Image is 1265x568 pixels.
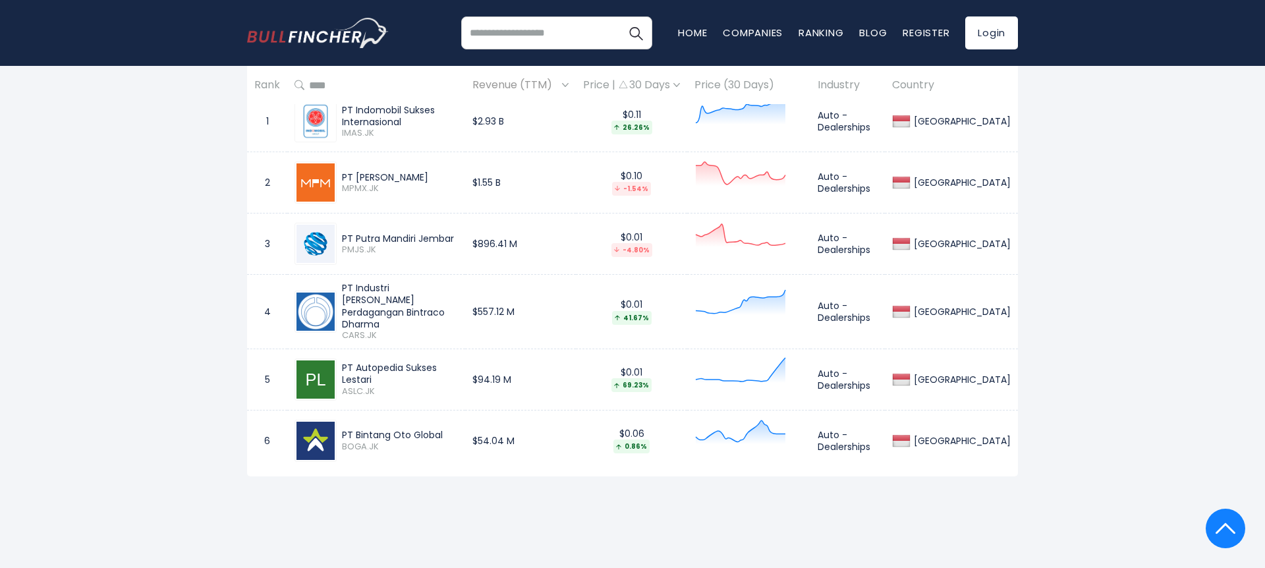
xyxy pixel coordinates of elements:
td: $896.41 M [465,213,576,275]
span: BOGA.JK [342,441,458,453]
img: CARS.JK.png [296,293,335,331]
div: $0.11 [583,109,680,134]
a: Go to homepage [247,18,389,48]
div: $0.06 [583,428,680,453]
td: Auto - Dealerships [810,275,885,349]
span: MPMX.JK [342,183,458,194]
div: 41.67% [612,311,652,325]
span: Revenue (TTM) [472,75,559,96]
div: PT Putra Mandiri Jembar [342,233,458,244]
th: Country [885,66,1018,105]
a: Blog [859,26,887,40]
div: $0.01 [583,231,680,257]
div: $0.01 [583,298,680,324]
div: [GEOGRAPHIC_DATA] [911,177,1011,188]
td: 3 [247,213,287,275]
img: IMAS.JK.png [296,102,335,140]
div: 0.86% [613,440,650,453]
div: 69.23% [611,378,652,392]
td: Auto - Dealerships [810,349,885,410]
div: PT Bintang Oto Global [342,429,458,441]
div: 26.26% [611,121,652,134]
div: [GEOGRAPHIC_DATA] [911,238,1011,250]
div: PT Autopedia Sukses Lestari [342,362,458,385]
td: Auto - Dealerships [810,152,885,213]
td: $2.93 B [465,91,576,152]
span: PMJS.JK [342,244,458,256]
div: $0.10 [583,170,680,196]
td: 2 [247,152,287,213]
div: [GEOGRAPHIC_DATA] [911,115,1011,127]
td: 1 [247,91,287,152]
img: bullfincher logo [247,18,389,48]
td: $557.12 M [465,275,576,349]
div: -4.80% [611,243,652,257]
td: $1.55 B [465,152,576,213]
span: CARS.JK [342,330,458,341]
div: [GEOGRAPHIC_DATA] [911,306,1011,318]
span: ASLC.JK [342,386,458,397]
td: 5 [247,349,287,410]
td: 4 [247,275,287,349]
a: Home [678,26,707,40]
div: PT [PERSON_NAME] [342,171,458,183]
th: Rank [247,66,287,105]
div: PT Industri [PERSON_NAME] Perdagangan Bintraco Dharma [342,282,458,330]
a: Ranking [799,26,843,40]
th: Industry [810,66,885,105]
img: BOGA.JK.png [296,422,335,460]
td: Auto - Dealerships [810,410,885,471]
a: Companies [723,26,783,40]
div: [GEOGRAPHIC_DATA] [911,374,1011,385]
div: PT Indomobil Sukses Internasional [342,104,458,128]
a: Register [903,26,949,40]
td: Auto - Dealerships [810,213,885,275]
th: Price (30 Days) [687,66,810,105]
div: $0.01 [583,366,680,392]
td: $54.04 M [465,410,576,471]
a: Login [965,16,1018,49]
img: MPMX.JK.png [296,163,335,202]
span: IMAS.JK [342,128,458,139]
div: Price | 30 Days [583,78,680,92]
div: -1.54% [612,182,651,196]
td: $94.19 M [465,349,576,410]
td: Auto - Dealerships [810,91,885,152]
button: Search [619,16,652,49]
div: [GEOGRAPHIC_DATA] [911,435,1011,447]
td: 6 [247,410,287,471]
img: PMJS.JK.png [296,225,335,263]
